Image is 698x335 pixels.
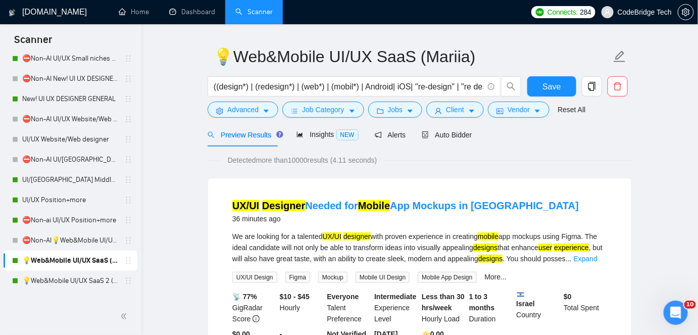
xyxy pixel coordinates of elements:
span: Insights [296,130,358,138]
span: info-circle [488,83,494,90]
span: holder [124,236,132,245]
b: $10 - $45 [280,293,310,301]
b: Intermediate [374,293,416,301]
span: Figma [285,272,310,283]
span: holder [124,277,132,285]
mark: designs [478,255,503,263]
div: Country [515,291,562,324]
button: settingAdvancedcaret-down [208,102,278,118]
a: UI/UX Website/Web designer [22,129,118,150]
mark: designs [473,244,497,252]
span: search [502,82,521,91]
a: dashboardDashboard [169,8,215,16]
a: ⛔Non-AI UI/UX Small niches 3 - NGO/Non-profit/sustainability [22,49,118,69]
b: Israel [517,291,560,308]
input: Scanner name... [213,44,611,69]
span: caret-down [534,107,541,115]
button: copy [582,76,602,97]
span: holder [124,115,132,123]
span: Save [542,80,561,93]
span: Advanced [227,104,259,115]
mark: Mobile [358,200,390,211]
button: folderJobscaret-down [368,102,423,118]
span: Preview Results [208,131,280,139]
span: Detected more than 10000 results (4.11 seconds) [221,155,384,166]
span: robot [422,131,429,138]
div: Tooltip anchor [275,130,284,139]
mark: Designer [262,200,306,211]
a: UX/UI DesignerNeeded forMobileApp Mockups in [GEOGRAPHIC_DATA] [232,200,579,211]
div: Hourly [278,291,325,324]
span: holder [124,156,132,164]
a: 💡Web&Mobile UI/UX SaaS 2 ([PERSON_NAME]) [22,271,118,291]
span: caret-down [407,107,414,115]
span: user [435,107,442,115]
span: ... [566,255,572,263]
img: logo [9,5,16,21]
a: Reset All [558,104,585,115]
b: 📡 77% [232,293,257,301]
b: $ 0 [564,293,572,301]
span: Client [446,104,464,115]
span: UX/UI Design [232,272,277,283]
span: folder [377,107,384,115]
span: Jobs [388,104,403,115]
span: 10 [684,301,696,309]
a: More... [485,273,507,281]
span: NEW [336,129,359,140]
a: ⛔Non-ai UI/UX Position+more [22,210,118,230]
span: holder [124,95,132,103]
a: ⛔Non-AI UI/[GEOGRAPHIC_DATA] Middle - [GEOGRAPHIC_DATA], [GEOGRAPHIC_DATA], [GEOGRAPHIC_DATA], [G... [22,150,118,170]
a: New! UI UX DESIGNER GENERAL [22,89,118,109]
img: upwork-logo.png [536,8,544,16]
b: Less than 30 hrs/week [422,293,465,312]
button: setting [678,4,694,20]
span: caret-down [348,107,356,115]
span: idcard [496,107,504,115]
div: 36 minutes ago [232,213,579,225]
span: info-circle [253,315,260,322]
span: holder [124,75,132,83]
b: 1 to 3 months [469,293,495,312]
img: 🇮🇱 [517,291,524,298]
span: caret-down [468,107,475,115]
a: UI/UX SaaS [22,291,118,311]
span: Auto Bidder [422,131,472,139]
a: ⛔Non-AI💡Web&Mobile UI/UX SaaS (Mariia) [22,230,118,251]
span: delete [608,82,627,91]
span: 284 [580,7,591,18]
span: holder [124,297,132,305]
span: search [208,131,215,138]
mark: UX/UI [323,232,341,241]
span: notification [375,131,382,138]
a: UI/[GEOGRAPHIC_DATA] Middle - [GEOGRAPHIC_DATA], [GEOGRAPHIC_DATA], [GEOGRAPHIC_DATA], [GEOGRAPHI... [22,170,118,190]
div: GigRadar Score [230,291,278,324]
mark: mobile [478,232,498,241]
mark: user [538,244,552,252]
a: homeHome [119,8,149,16]
span: Mobile App Design [418,272,476,283]
button: barsJob Categorycaret-down [282,102,364,118]
span: Alerts [375,131,406,139]
button: search [501,76,521,97]
span: caret-down [263,107,270,115]
div: Experience Level [372,291,420,324]
b: Everyone [327,293,359,301]
span: Mobile UI Design [356,272,410,283]
span: bars [291,107,298,115]
span: double-left [120,311,130,321]
mark: UX/UI [232,200,259,211]
span: Connects: [547,7,578,18]
mark: designer [343,232,371,241]
a: searchScanner [235,8,273,16]
input: Search Freelance Jobs... [214,80,483,93]
span: edit [613,50,626,63]
div: Hourly Load [420,291,467,324]
span: holder [124,196,132,204]
button: userClientcaret-down [426,102,484,118]
span: holder [124,257,132,265]
span: holder [124,216,132,224]
span: setting [678,8,693,16]
a: ⛔Non-AI UI/UX Website/Web designer [22,109,118,129]
button: Save [527,76,576,97]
